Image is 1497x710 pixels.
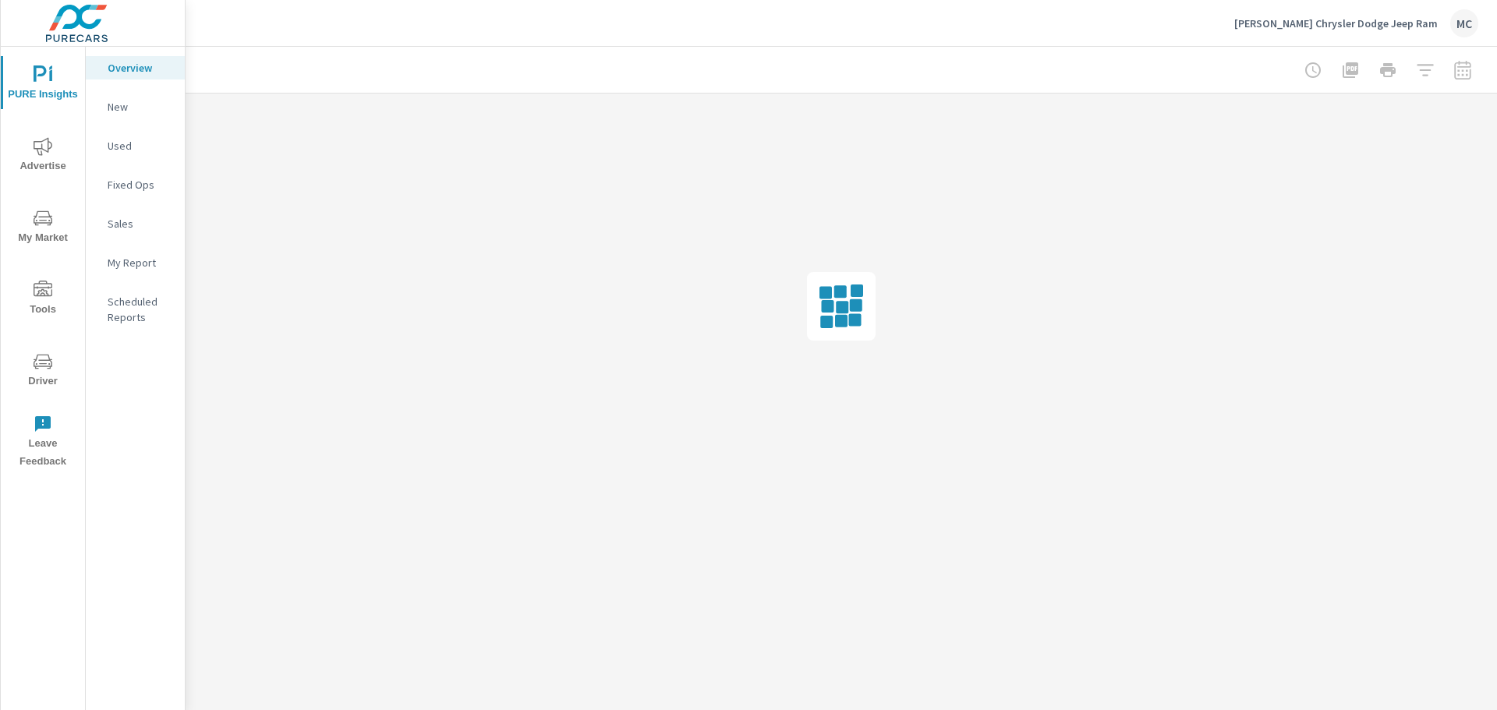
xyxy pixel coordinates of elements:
[108,138,172,154] p: Used
[5,352,80,390] span: Driver
[108,216,172,231] p: Sales
[5,65,80,104] span: PURE Insights
[86,134,185,157] div: Used
[108,60,172,76] p: Overview
[5,415,80,471] span: Leave Feedback
[1,47,85,477] div: nav menu
[86,56,185,79] div: Overview
[86,290,185,329] div: Scheduled Reports
[86,212,185,235] div: Sales
[5,209,80,247] span: My Market
[108,177,172,193] p: Fixed Ops
[108,255,172,270] p: My Report
[86,173,185,196] div: Fixed Ops
[108,99,172,115] p: New
[5,137,80,175] span: Advertise
[108,294,172,325] p: Scheduled Reports
[86,251,185,274] div: My Report
[1234,16,1438,30] p: [PERSON_NAME] Chrysler Dodge Jeep Ram
[86,95,185,118] div: New
[5,281,80,319] span: Tools
[1450,9,1478,37] div: MC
